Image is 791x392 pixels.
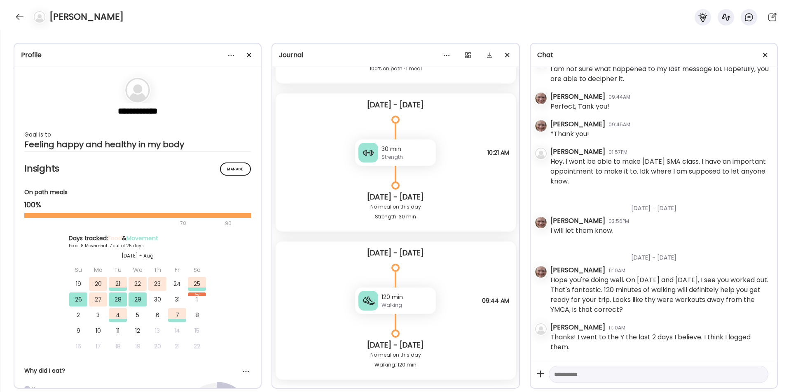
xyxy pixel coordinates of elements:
div: 22 [129,277,147,291]
div: 09:45AM [608,121,630,128]
div: 25 [188,277,206,291]
div: 15 [188,324,206,338]
div: 24 [168,277,186,291]
div: I will let them know. [550,226,613,236]
div: [DATE] - Aug [69,252,206,260]
div: 2 [69,308,87,322]
div: 30 min [381,145,433,153]
div: 03:56PM [608,218,629,225]
div: 120 min [381,293,433,302]
div: [PERSON_NAME] [550,216,605,226]
div: Fr [168,263,186,277]
div: No meal on this day Strength: 30 min [282,202,509,222]
div: 18 [109,339,127,353]
span: Movement [126,234,158,242]
div: 11 [109,324,127,338]
img: bg-avatar-default.svg [34,11,45,23]
h2: Insights [24,162,251,175]
div: 10 [89,324,107,338]
div: Th [148,263,166,277]
div: 7 [168,308,186,322]
div: Sa [188,263,206,277]
img: bg-avatar-default.svg [535,323,547,335]
div: [PERSON_NAME] [550,322,605,332]
div: Tu [109,263,127,277]
div: 13 [148,324,166,338]
div: [DATE] - [DATE] [282,192,509,202]
div: Why did I eat? [24,366,251,375]
div: Chat [537,50,770,60]
img: avatars%2Fn9bms3J62PTKOIk01cnyoAMiM2J3 [535,266,547,278]
div: Perfect, Tank you! [550,102,609,111]
div: Su [69,263,87,277]
div: We [129,263,147,277]
div: [DATE] - [DATE] [550,244,770,265]
div: 22 [188,339,206,353]
div: [PERSON_NAME] [550,92,605,102]
div: Mo [89,263,107,277]
div: Hey, I wont be able to make [DATE] SMA class. I have an important appointment to make it to. Idk ... [550,157,770,186]
div: Days tracked: & [69,234,206,243]
div: 12 [129,324,147,338]
div: [PERSON_NAME] [550,147,605,157]
div: Strength [381,153,433,161]
div: 21 [109,277,127,291]
img: avatars%2Fn9bms3J62PTKOIk01cnyoAMiM2J3 [535,120,547,132]
div: [DATE] - [DATE] [282,340,509,350]
div: Hope you're doing well. On [DATE] and [DATE], I see you worked out. That's fantastic. 120 minutes... [550,275,770,315]
div: 29 [129,292,147,306]
div: 9 [69,324,87,338]
div: 01:57PM [608,148,627,156]
div: Feeling happy and healthy in my body [24,139,251,149]
div: Manage [220,162,251,176]
div: 27 [89,292,107,306]
div: 8 [188,308,206,322]
div: 1 [188,292,206,306]
div: 28 [109,292,127,306]
span: Food [108,234,122,242]
div: Thanks! I went to the Y the last 2 days I believe. I think I logged them. [550,332,770,352]
span: 10:21 AM [487,149,509,156]
div: 14 [168,324,186,338]
div: [DATE] - [DATE] [282,100,509,110]
div: *Thank you! [550,129,589,139]
div: 20 [148,339,166,353]
div: 30 [148,292,166,306]
div: 90 [224,218,232,228]
div: Journal [279,50,512,60]
div: Goal is to [24,130,251,139]
div: Walking [381,302,433,309]
div: 26 [69,292,87,306]
div: 70 [24,218,222,228]
div: 100% on path · 1 meal [282,64,509,74]
div: I am not sure what happened to my last message lol. Hopefully, you are able to decipher it. [550,64,770,84]
div: 09:44AM [608,93,630,101]
div: 23 [148,277,166,291]
div: [DATE] - [DATE] [282,248,509,258]
div: 3 [89,308,107,322]
img: bg-avatar-default.svg [125,78,150,102]
div: 17 [89,339,107,353]
div: 5 [129,308,147,322]
div: [PERSON_NAME] [550,119,605,129]
h4: [PERSON_NAME] [49,10,124,23]
img: avatars%2Fn9bms3J62PTKOIk01cnyoAMiM2J3 [535,93,547,104]
div: Profile [21,50,254,60]
div: 19 [69,277,87,291]
div: 11:10AM [608,267,625,274]
div: [PERSON_NAME] [550,265,605,275]
div: 4 [109,308,127,322]
div: Aug [188,292,206,296]
div: Food: 8 Movement: 7 out of 25 days [69,243,206,249]
div: 31 [168,292,186,306]
div: 100% [24,200,251,210]
div: 11:10AM [608,324,625,332]
div: 20 [89,277,107,291]
div: No meal on this day Walking: 120 min [282,350,509,370]
img: avatars%2Fn9bms3J62PTKOIk01cnyoAMiM2J3 [535,217,547,228]
div: 19 [129,339,147,353]
div: 21 [168,339,186,353]
img: bg-avatar-default.svg [535,148,547,159]
div: [DATE] - [DATE] [550,194,770,216]
div: 16 [69,339,87,353]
